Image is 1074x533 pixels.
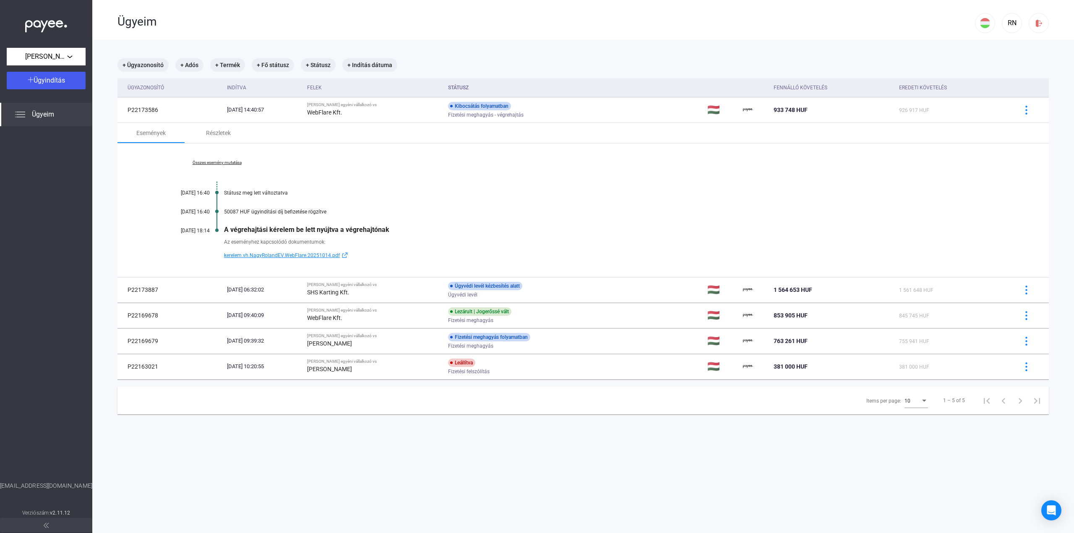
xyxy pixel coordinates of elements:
[307,340,352,347] strong: [PERSON_NAME]
[307,282,441,287] div: [PERSON_NAME] egyéni vállalkozó vs
[448,333,530,341] div: Fizetési meghagyás folyamatban
[227,83,301,93] div: Indítva
[206,128,231,138] div: Részletek
[1012,392,1029,409] button: Next page
[117,354,224,379] td: P22163021
[899,287,933,293] span: 1 561 648 HUF
[175,58,203,72] mat-chip: + Adós
[448,307,511,316] div: Lezárult | Jogerőssé vált
[1002,13,1022,33] button: RN
[307,289,349,296] strong: SHS Karting Kft.
[1022,106,1031,114] img: more-blue
[743,336,753,346] img: payee-logo
[1017,281,1035,299] button: more-blue
[899,83,947,93] div: Eredeti követelés
[1022,337,1031,346] img: more-blue
[25,52,67,62] span: [PERSON_NAME] egyéni vállalkozó
[704,328,740,354] td: 🇭🇺
[128,83,164,93] div: Ügyazonosító
[1017,307,1035,324] button: more-blue
[448,367,490,377] span: Fizetési felszólítás
[995,392,1012,409] button: Previous page
[899,83,1007,93] div: Eredeti követelés
[307,83,322,93] div: Felek
[159,190,210,196] div: [DATE] 16:40
[224,238,1007,246] div: Az eseményhez kapcsolódó dokumentumok:
[117,303,224,328] td: P22169678
[978,392,995,409] button: First page
[774,363,808,370] span: 381 000 HUF
[1017,101,1035,119] button: more-blue
[445,78,704,97] th: Státusz
[1022,286,1031,294] img: more-blue
[34,76,65,84] span: Ügyindítás
[340,252,350,258] img: external-link-blue
[307,102,441,107] div: [PERSON_NAME] egyéni vállalkozó vs
[743,105,753,115] img: payee-logo
[899,107,929,113] span: 926 917 HUF
[136,128,166,138] div: Események
[905,395,928,406] mat-select: Items per page:
[307,359,441,364] div: [PERSON_NAME] egyéni vállalkozó vs
[128,83,220,93] div: Ügyazonosító
[448,359,475,367] div: Leállítva
[899,313,929,319] span: 845 745 HUF
[224,190,1007,196] div: Státusz meg lett változtatva
[117,277,224,302] td: P22173887
[774,107,808,113] span: 933 748 HUF
[224,250,340,260] span: kerelem.vh.NagyRolandEV.WebFlare.20251014.pdf
[975,13,995,33] button: HU
[905,398,910,404] span: 10
[307,366,352,372] strong: [PERSON_NAME]
[743,310,753,320] img: payee-logo
[899,364,929,370] span: 381 000 HUF
[7,48,86,65] button: [PERSON_NAME] egyéni vállalkozó
[342,58,397,72] mat-chip: + Indítás dátuma
[50,510,70,516] strong: v2.11.12
[774,312,808,319] span: 853 905 HUF
[252,58,294,72] mat-chip: + Fő státusz
[15,109,25,120] img: list.svg
[227,362,301,371] div: [DATE] 10:20:55
[704,354,740,379] td: 🇭🇺
[448,341,493,351] span: Fizetési meghagyás
[28,77,34,83] img: plus-white.svg
[307,308,441,313] div: [PERSON_NAME] egyéni vállalkozó vs
[117,97,224,122] td: P22173586
[44,523,49,528] img: arrow-double-left-grey.svg
[307,109,342,116] strong: WebFlare Kft.
[117,58,169,72] mat-chip: + Ügyazonosító
[704,277,740,302] td: 🇭🇺
[943,395,965,406] div: 1 – 5 of 5
[224,209,1007,215] div: 50087 HUF ügyindítási díj befizetése rögzítve
[1017,358,1035,375] button: more-blue
[1022,362,1031,371] img: more-blue
[227,286,301,294] div: [DATE] 06:32:02
[1022,311,1031,320] img: more-blue
[227,337,301,345] div: [DATE] 09:39:32
[743,285,753,295] img: payee-logo
[32,109,54,120] span: Ügyeim
[704,97,740,122] td: 🇭🇺
[307,83,441,93] div: Felek
[448,102,511,110] div: Kibocsátás folyamatban
[980,18,990,28] img: HU
[117,328,224,354] td: P22169679
[7,72,86,89] button: Ügyindítás
[899,338,929,344] span: 755 941 HUF
[1029,392,1045,409] button: Last page
[1041,500,1061,520] div: Open Intercom Messenger
[743,361,753,372] img: payee-logo
[1029,13,1049,33] button: logout-red
[1017,332,1035,350] button: more-blue
[227,83,246,93] div: Indítva
[774,83,892,93] div: Fennálló követelés
[224,226,1007,234] div: A végrehajtási kérelem be lett nyújtva a végrehajtónak
[159,160,274,165] a: Összes esemény mutatása
[1035,19,1043,28] img: logout-red
[301,58,336,72] mat-chip: + Státusz
[159,228,210,234] div: [DATE] 18:14
[159,209,210,215] div: [DATE] 16:40
[866,396,901,406] div: Items per page:
[1005,18,1019,28] div: RN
